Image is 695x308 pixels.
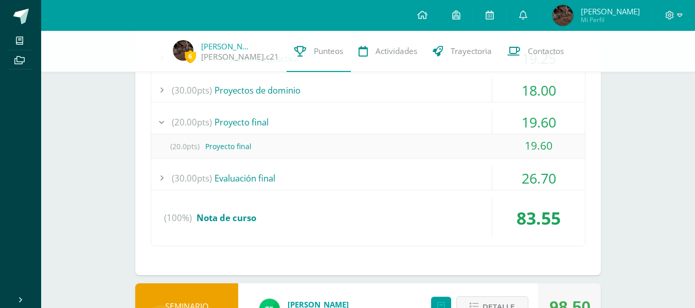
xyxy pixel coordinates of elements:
a: Actividades [351,31,425,72]
span: 6 [185,50,196,63]
img: 952c24f2f537d74874a97ce7154e9337.png [553,5,573,26]
span: Actividades [376,46,417,57]
span: Contactos [528,46,564,57]
span: Punteos [314,46,343,57]
span: (100%) [164,198,192,238]
div: 83.55 [492,198,585,238]
a: Contactos [500,31,572,72]
div: 19.60 [492,134,585,157]
span: Nota de curso [197,212,256,224]
a: [PERSON_NAME].c21 [201,51,279,62]
div: 19.60 [492,111,585,134]
span: (20.00pts) [172,111,212,134]
span: Trayectoria [451,46,492,57]
div: 18.00 [492,79,585,102]
span: [PERSON_NAME] [581,6,640,16]
div: Proyectos de dominio [151,79,585,102]
span: Mi Perfil [581,15,640,24]
a: [PERSON_NAME] [201,41,253,51]
span: (30.00pts) [172,167,212,190]
a: Trayectoria [425,31,500,72]
img: 952c24f2f537d74874a97ce7154e9337.png [173,40,193,61]
div: Evaluación final [151,167,585,190]
span: (30.00pts) [172,79,212,102]
div: 26.70 [492,167,585,190]
a: Punteos [287,31,351,72]
div: Proyecto final [151,111,585,134]
div: Proyecto final [151,135,585,158]
span: (20.0pts) [164,135,205,158]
